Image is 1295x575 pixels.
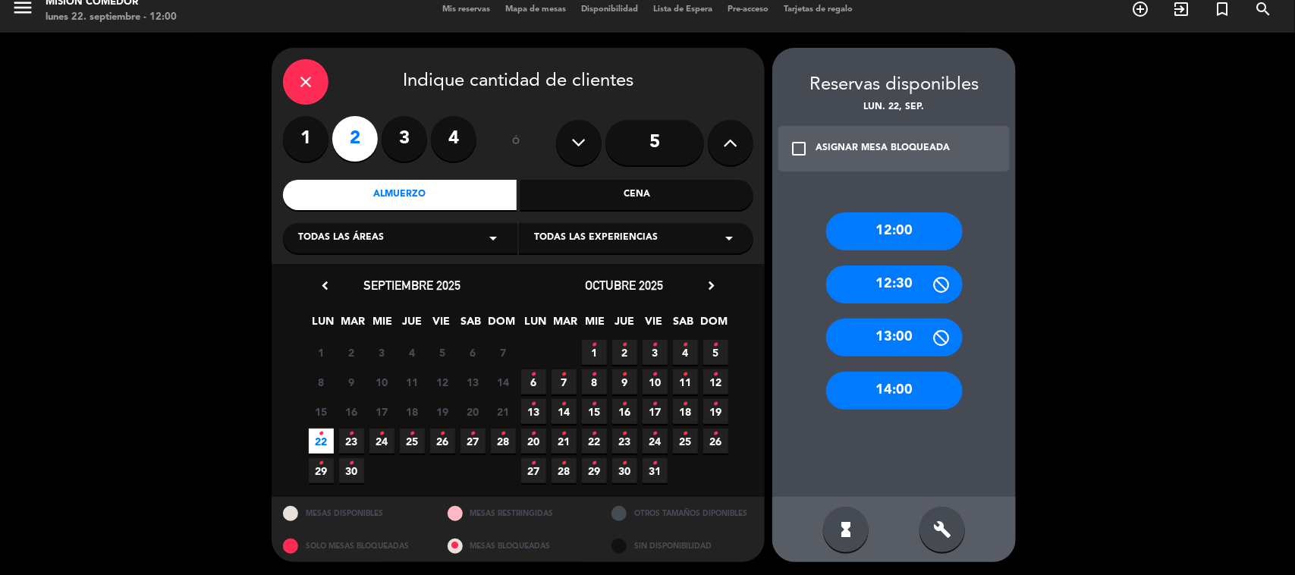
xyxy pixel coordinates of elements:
[520,180,754,210] div: Cena
[309,399,334,424] span: 15
[642,313,667,338] span: VIE
[319,451,324,476] i: •
[713,422,718,446] i: •
[369,369,394,394] span: 10
[534,231,658,246] span: Todas las experiencias
[400,369,425,394] span: 11
[484,229,502,247] i: arrow_drop_down
[440,422,445,446] i: •
[410,422,415,446] i: •
[272,529,436,562] div: SOLO MESAS BLOQUEADAS
[309,369,334,394] span: 8
[703,369,728,394] span: 12
[430,340,455,365] span: 5
[673,369,698,394] span: 11
[701,313,726,338] span: DOM
[703,399,728,424] span: 19
[592,363,597,387] i: •
[582,458,607,483] span: 29
[583,313,608,338] span: MIE
[643,399,668,424] span: 17
[317,278,333,294] i: chevron_left
[521,369,546,394] span: 6
[582,369,607,394] span: 8
[600,497,765,529] div: OTROS TAMAÑOS DIPONIBLES
[489,313,514,338] span: DOM
[309,458,334,483] span: 29
[339,399,364,424] span: 16
[298,231,384,246] span: Todas las áreas
[339,458,364,483] span: 30
[498,5,574,14] span: Mapa de mesas
[600,529,765,562] div: SIN DISPONIBILIDAD
[776,5,860,14] span: Tarjetas de regalo
[582,429,607,454] span: 22
[652,392,658,416] i: •
[46,10,177,25] div: lunes 22. septiembre - 12:00
[309,340,334,365] span: 1
[592,333,597,357] i: •
[369,399,394,424] span: 17
[491,369,516,394] span: 14
[339,340,364,365] span: 2
[592,451,597,476] i: •
[521,399,546,424] span: 13
[582,399,607,424] span: 15
[652,451,658,476] i: •
[622,422,627,446] i: •
[531,451,536,476] i: •
[826,212,963,250] div: 12:00
[430,399,455,424] span: 19
[491,399,516,424] span: 21
[586,278,664,293] span: octubre 2025
[431,116,476,162] label: 4
[272,497,436,529] div: MESAS DISPONIBLES
[612,429,637,454] span: 23
[826,319,963,357] div: 13:00
[523,313,548,338] span: LUN
[283,116,328,162] label: 1
[816,141,950,156] div: ASIGNAR MESA BLOQUEADA
[436,497,601,529] div: MESAS RESTRINGIDAS
[400,340,425,365] span: 4
[460,399,486,424] span: 20
[459,313,484,338] span: SAB
[673,340,698,365] span: 4
[521,458,546,483] span: 27
[283,180,517,210] div: Almuerzo
[369,429,394,454] span: 24
[592,422,597,446] i: •
[612,458,637,483] span: 30
[339,429,364,454] span: 23
[491,340,516,365] span: 7
[652,333,658,357] i: •
[622,451,627,476] i: •
[382,116,427,162] label: 3
[683,333,688,357] i: •
[612,399,637,424] span: 16
[339,369,364,394] span: 9
[772,71,1016,100] div: Reservas disponibles
[531,422,536,446] i: •
[552,399,577,424] span: 14
[429,313,454,338] span: VIE
[720,5,776,14] span: Pre-acceso
[612,369,637,394] span: 9
[531,392,536,416] i: •
[400,429,425,454] span: 25
[683,422,688,446] i: •
[622,392,627,416] i: •
[643,340,668,365] span: 3
[652,422,658,446] i: •
[460,429,486,454] span: 27
[491,429,516,454] span: 28
[622,333,627,357] i: •
[561,392,567,416] i: •
[713,392,718,416] i: •
[553,313,578,338] span: MAR
[370,313,395,338] span: MIE
[349,422,354,446] i: •
[435,5,498,14] span: Mis reservas
[430,429,455,454] span: 26
[612,340,637,365] span: 2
